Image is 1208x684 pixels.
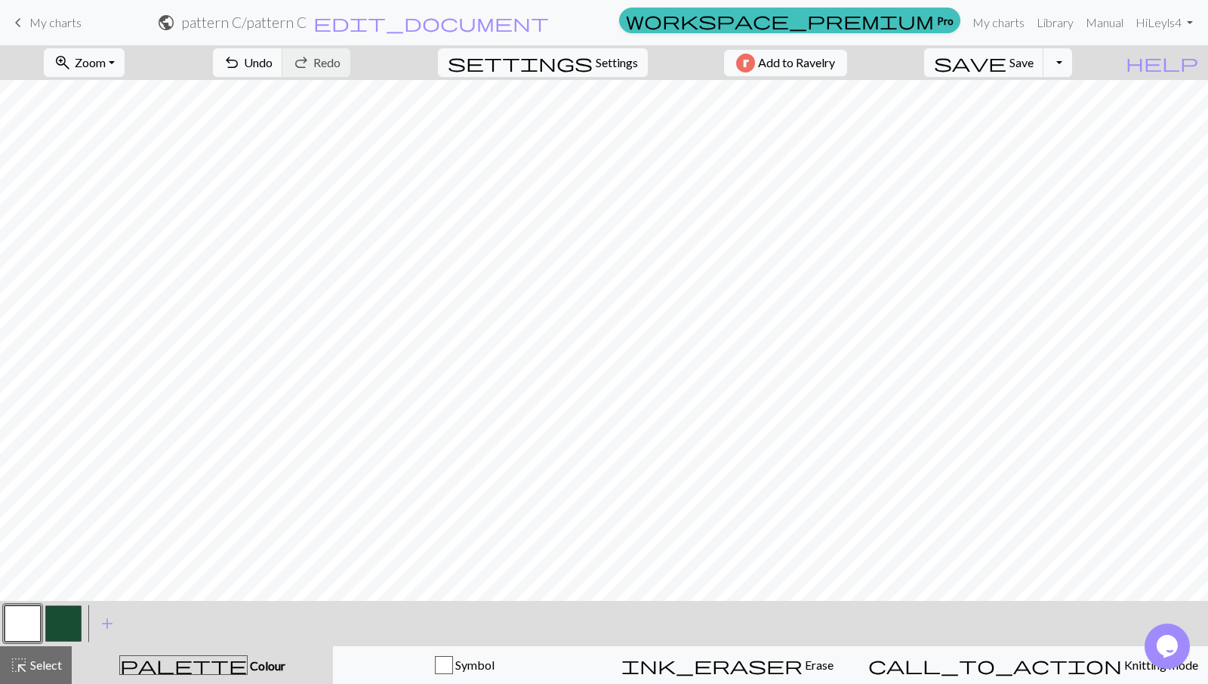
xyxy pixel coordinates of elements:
img: Ravelry [736,54,755,72]
span: Select [28,658,62,672]
span: keyboard_arrow_left [9,12,27,33]
span: zoom_in [54,52,72,73]
span: Save [1009,55,1034,69]
span: edit_document [313,12,549,33]
a: Manual [1080,8,1129,38]
a: HiLeyls4 [1129,8,1199,38]
span: Colour [248,658,285,673]
button: Symbol [333,646,596,684]
span: palette [120,655,247,676]
span: settings [448,52,593,73]
span: Knitting mode [1122,658,1198,672]
button: SettingsSettings [438,48,648,77]
span: Add to Ravelry [758,54,835,72]
button: Colour [72,646,333,684]
span: My charts [29,15,82,29]
a: Library [1031,8,1080,38]
span: highlight_alt [10,655,28,676]
a: My charts [966,8,1031,38]
button: Erase [596,646,858,684]
span: add [98,613,116,634]
button: Undo [213,48,283,77]
span: Undo [244,55,273,69]
span: call_to_action [868,655,1122,676]
a: Pro [619,8,960,33]
span: undo [223,52,241,73]
span: workspace_premium [626,10,934,31]
i: Settings [448,54,593,72]
button: Add to Ravelry [724,50,847,76]
iframe: chat widget [1145,624,1193,669]
span: public [157,12,175,33]
span: Erase [803,658,834,672]
span: save [934,52,1006,73]
button: Zoom [44,48,125,77]
h2: pattern C / pattern C [181,14,307,31]
span: Symbol [453,658,495,672]
a: My charts [9,10,82,35]
span: help [1126,52,1198,73]
span: ink_eraser [621,655,803,676]
button: Save [924,48,1044,77]
button: Knitting mode [858,646,1208,684]
span: Zoom [75,55,106,69]
span: Settings [596,54,638,72]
